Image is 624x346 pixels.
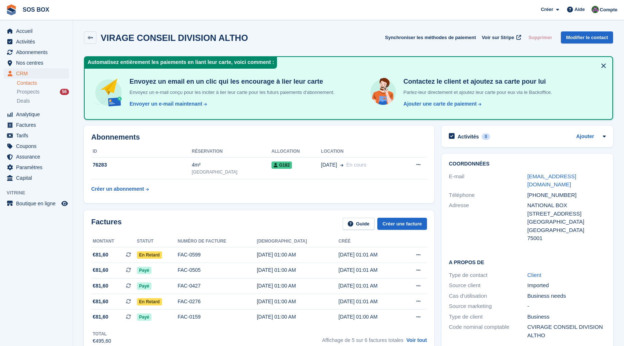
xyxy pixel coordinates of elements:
[343,218,375,230] a: Guide
[527,210,606,218] div: [STREET_ADDRESS]
[16,152,60,162] span: Assurance
[17,98,30,104] span: Deals
[16,162,60,172] span: Paramètres
[4,141,69,151] a: menu
[178,282,257,290] div: FAC-0427
[127,89,335,96] p: Envoyez un e-mail conçu pour les inciter à lier leur carte pour les futurs paiements d'abonnement.
[449,313,527,321] div: Type de client
[449,292,527,300] div: Cas d'utilisation
[137,267,151,274] span: Payé
[178,251,257,259] div: FAC-0599
[527,226,606,235] div: [GEOGRAPHIC_DATA]
[385,31,476,43] button: Synchroniser les méthodes de paiement
[17,80,69,87] a: Contacts
[16,198,60,209] span: Boutique en ligne
[527,323,606,339] div: CVIRAGE CONSEIL DIVISION ALTHO
[527,201,606,210] div: NATIONAL BOX
[541,6,553,13] span: Créer
[321,161,337,169] span: [DATE]
[449,323,527,339] div: Code nominal comptable
[4,173,69,183] a: menu
[4,68,69,79] a: menu
[20,4,52,16] a: SOS BOX
[449,161,606,167] h2: Coordonnées
[449,271,527,280] div: Type de contact
[60,199,69,208] a: Boutique d'aperçu
[178,236,257,247] th: Numéro de facture
[178,313,257,321] div: FAC-0159
[4,198,69,209] a: menu
[527,313,606,321] div: Business
[322,337,403,343] span: Affichage de 5 sur 6 factures totales
[137,298,162,305] span: En retard
[93,337,111,345] div: €495,60
[91,133,427,141] h2: Abonnements
[91,185,144,193] div: Créer un abonnement
[4,26,69,36] a: menu
[93,266,108,274] span: €81,60
[178,298,257,305] div: FAC-0276
[401,77,552,86] h4: Contactez le client et ajoutez sa carte pour lui
[192,146,271,157] th: Réservation
[527,191,606,199] div: [PHONE_NUMBER]
[339,298,402,305] div: [DATE] 01:01 AM
[479,31,523,43] a: Voir sur Stripe
[93,251,108,259] span: €81,60
[137,282,151,290] span: Payé
[404,100,477,108] div: Ajouter une carte de paiement
[16,130,60,141] span: Tarifs
[4,162,69,172] a: menu
[527,173,576,188] a: [EMAIL_ADDRESS][DOMAIN_NAME]
[101,33,248,43] h2: VIRAGE CONSEIL DIVISION ALTHO
[93,298,108,305] span: €81,60
[17,88,39,95] span: Prospects
[6,4,17,15] img: stora-icon-8386f47178a22dfd0bd8f6a31ec36ba5ce8667c1dd55bd0f319d3a0aa187defe.svg
[321,146,400,157] th: Location
[178,266,257,274] div: FAC-0505
[17,97,69,105] a: Deals
[257,282,339,290] div: [DATE] 01:00 AM
[91,218,122,230] h2: Factures
[449,201,527,243] div: Adresse
[482,34,514,41] span: Voir sur Stripe
[16,141,60,151] span: Coupons
[600,6,617,14] span: Compte
[449,172,527,189] div: E-mail
[16,173,60,183] span: Capital
[576,133,594,141] a: Ajouter
[16,58,60,68] span: Nos centres
[257,236,339,247] th: [DEMOGRAPHIC_DATA]
[137,313,151,321] span: Payé
[339,236,402,247] th: Créé
[91,146,192,157] th: ID
[91,161,192,169] div: 76283
[16,26,60,36] span: Accueil
[4,58,69,68] a: menu
[401,100,482,108] a: Ajouter une carte de paiement
[93,282,108,290] span: €81,60
[482,133,490,140] div: 0
[137,251,162,259] span: En retard
[137,236,178,247] th: Statut
[4,109,69,119] a: menu
[85,57,277,69] div: Automatisez entièrement les paiements en liant leur carte, voici comment :
[527,234,606,243] div: 75001
[192,169,271,175] div: [GEOGRAPHIC_DATA]
[592,6,599,13] img: ALEXANDRE SOUBIRA
[257,298,339,305] div: [DATE] 01:00 AM
[4,152,69,162] a: menu
[4,47,69,57] a: menu
[93,313,108,321] span: €81,60
[4,130,69,141] a: menu
[449,281,527,290] div: Source client
[527,302,606,311] div: -
[449,191,527,199] div: Téléphone
[4,120,69,130] a: menu
[257,251,339,259] div: [DATE] 01:00 AM
[7,189,73,197] span: Vitrine
[16,47,60,57] span: Abonnements
[339,251,402,259] div: [DATE] 01:01 AM
[449,302,527,311] div: Source marketing
[527,272,541,278] a: Client
[16,37,60,47] span: Activités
